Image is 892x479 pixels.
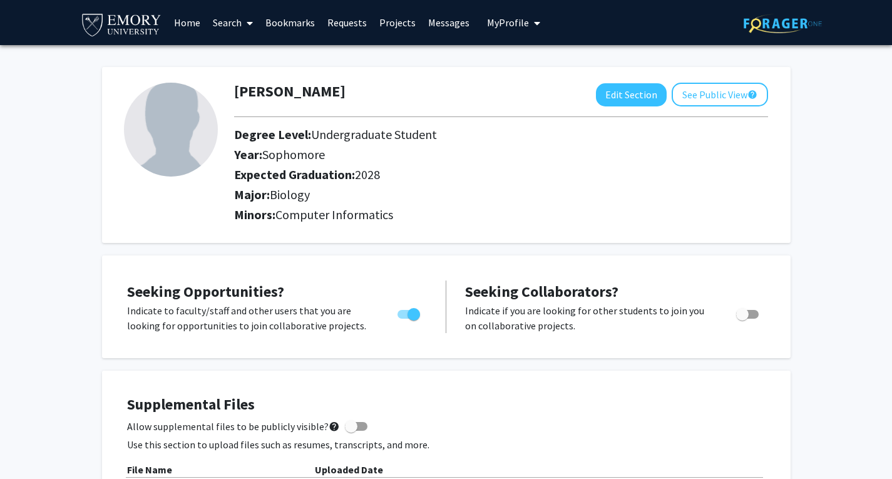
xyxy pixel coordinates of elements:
span: Seeking Opportunities? [127,282,284,301]
span: 2028 [355,167,380,182]
span: Seeking Collaborators? [465,282,618,301]
b: Uploaded Date [315,463,383,476]
span: My Profile [487,16,529,29]
div: Toggle [731,303,766,322]
p: Use this section to upload files such as resumes, transcripts, and more. [127,437,766,452]
mat-icon: help [329,419,340,434]
h2: Degree Level: [234,127,711,142]
p: Indicate if you are looking for other students to join you on collaborative projects. [465,303,712,333]
span: Computer Informatics [275,207,393,222]
div: Toggle [392,303,427,322]
b: File Name [127,463,172,476]
h2: Minors: [234,207,768,222]
p: Indicate to faculty/staff and other users that you are looking for opportunities to join collabor... [127,303,374,333]
h2: Year: [234,147,711,162]
span: Allow supplemental files to be publicly visible? [127,419,340,434]
button: See Public View [672,83,768,106]
img: Emory University Logo [80,10,163,38]
h1: [PERSON_NAME] [234,83,346,101]
span: Undergraduate Student [311,126,437,142]
a: Home [168,1,207,44]
h4: Supplemental Files [127,396,766,414]
h2: Expected Graduation: [234,167,711,182]
iframe: Chat [9,423,53,470]
a: Messages [422,1,476,44]
img: ForagerOne Logo [744,14,822,33]
a: Bookmarks [259,1,321,44]
img: Profile Picture [124,83,218,177]
button: Edit Section [596,83,667,106]
mat-icon: help [747,87,757,102]
span: Sophomore [262,147,325,162]
a: Projects [373,1,422,44]
a: Requests [321,1,373,44]
span: Biology [270,187,310,202]
h2: Major: [234,187,768,202]
a: Search [207,1,259,44]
